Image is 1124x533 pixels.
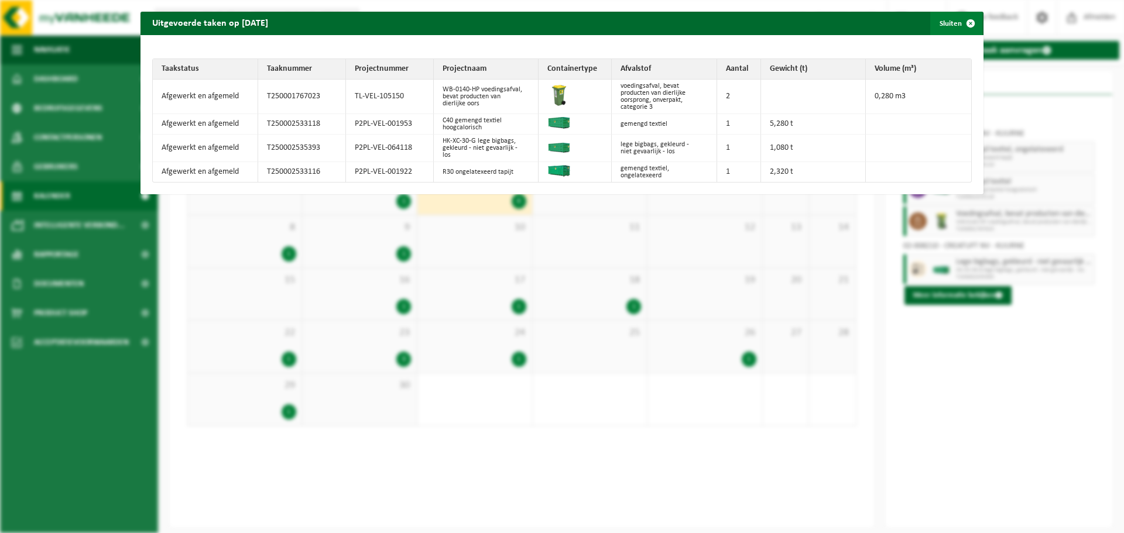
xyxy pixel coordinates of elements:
td: T250002535393 [258,135,346,162]
td: Afgewerkt en afgemeld [153,80,258,114]
td: 2 [717,80,761,114]
td: P2PL-VEL-001922 [346,162,434,182]
td: TL-VEL-105150 [346,80,434,114]
td: 1 [717,114,761,135]
th: Projectnummer [346,59,434,80]
td: P2PL-VEL-064118 [346,135,434,162]
td: 0,280 m3 [866,80,971,114]
td: T250002533116 [258,162,346,182]
td: C40 gemengd textiel hoogcalorisch [434,114,539,135]
td: Afgewerkt en afgemeld [153,162,258,182]
td: Afgewerkt en afgemeld [153,114,258,135]
td: 1 [717,162,761,182]
th: Afvalstof [612,59,717,80]
img: HK-XC-30-GN-00 [547,141,571,153]
img: HK-XC-40-GN-00 [547,117,571,129]
td: lege bigbags, gekleurd - niet gevaarlijk - los [612,135,717,162]
td: WB-0140-HP voedingsafval, bevat producten van dierlijke oors [434,80,539,114]
th: Taaknummer [258,59,346,80]
img: WB-0140-HPE-GN-50 [547,84,571,107]
h2: Uitgevoerde taken op [DATE] [140,12,280,34]
td: gemengd textiel [612,114,717,135]
img: HK-XR-30-GN-00 [547,165,571,177]
td: Afgewerkt en afgemeld [153,135,258,162]
td: HK-XC-30-G lege bigbags, gekleurd - niet gevaarlijk - los [434,135,539,162]
td: 1 [717,135,761,162]
th: Containertype [539,59,612,80]
button: Sluiten [930,12,982,35]
th: Aantal [717,59,761,80]
th: Gewicht (t) [761,59,866,80]
th: Taakstatus [153,59,258,80]
th: Volume (m³) [866,59,971,80]
th: Projectnaam [434,59,539,80]
td: 1,080 t [761,135,866,162]
td: R30 ongelatexeerd tapijt [434,162,539,182]
td: 5,280 t [761,114,866,135]
td: P2PL-VEL-001953 [346,114,434,135]
td: voedingsafval, bevat producten van dierlijke oorsprong, onverpakt, categorie 3 [612,80,717,114]
td: gemengd textiel, ongelatexeerd [612,162,717,182]
td: T250002533118 [258,114,346,135]
td: 2,320 t [761,162,866,182]
td: T250001767023 [258,80,346,114]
